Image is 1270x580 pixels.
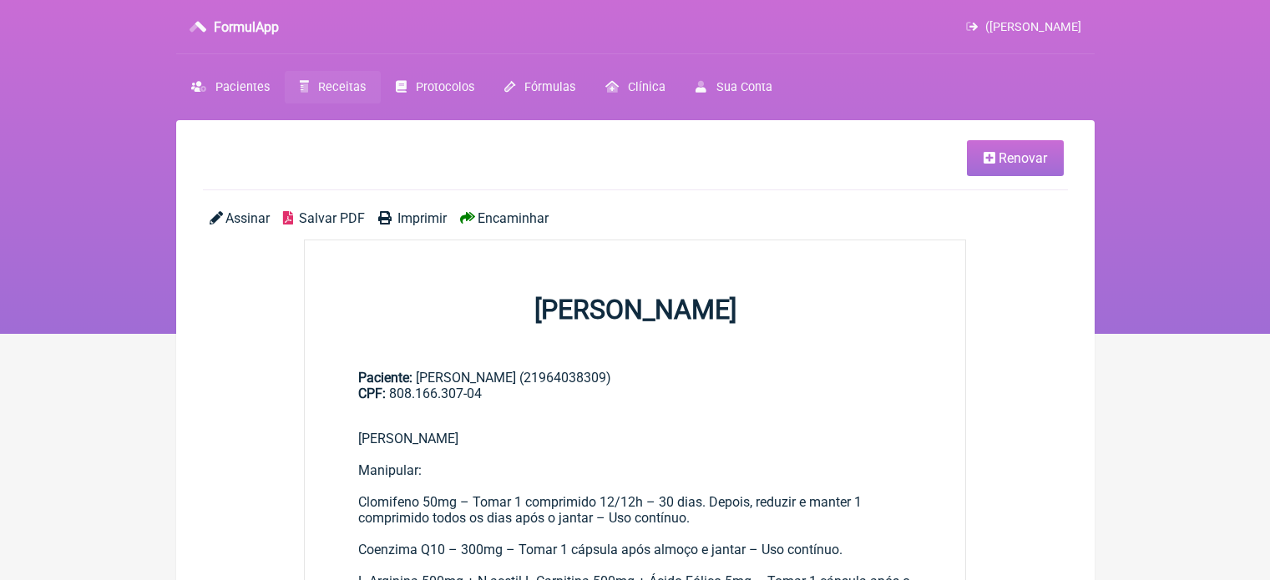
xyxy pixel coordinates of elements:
[381,71,489,103] a: Protocolos
[214,19,279,35] h3: FormulApp
[358,386,913,401] div: 808.166.307-04
[681,71,787,103] a: Sua Conta
[378,210,447,226] a: Imprimir
[305,294,966,325] h1: [PERSON_NAME]
[318,80,366,94] span: Receitas
[358,431,913,446] div: [PERSON_NAME]
[524,80,575,94] span: Fórmulas
[628,80,665,94] span: Clínica
[590,71,681,103] a: Clínica
[460,210,549,226] a: Encaminhar
[967,140,1064,176] a: Renovar
[416,80,474,94] span: Protocolos
[397,210,447,226] span: Imprimir
[225,210,270,226] span: Assinar
[215,80,270,94] span: Pacientes
[358,542,913,557] div: Coenzima Q10 – 300mg – Tomar 1 cápsula após almoço e jantar – Uso contínuo.
[358,494,913,526] div: Clomifeno 50mg – Tomar 1 comprimido 12/12h – 30 dias. Depois, reduzir e manter 1 comprimido todos...
[966,20,1080,34] a: ([PERSON_NAME]
[283,210,365,226] a: Salvar PDF
[285,71,381,103] a: Receitas
[176,71,285,103] a: Pacientes
[358,386,386,401] span: CPF:
[716,80,772,94] span: Sua Conta
[358,370,412,386] span: Paciente:
[299,210,365,226] span: Salvar PDF
[210,210,270,226] a: Assinar
[489,71,590,103] a: Fórmulas
[999,150,1047,166] span: Renovar
[358,462,913,478] div: Manipular:
[985,20,1081,34] span: ([PERSON_NAME]
[478,210,549,226] span: Encaminhar
[358,370,913,401] div: [PERSON_NAME] (21964038309)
